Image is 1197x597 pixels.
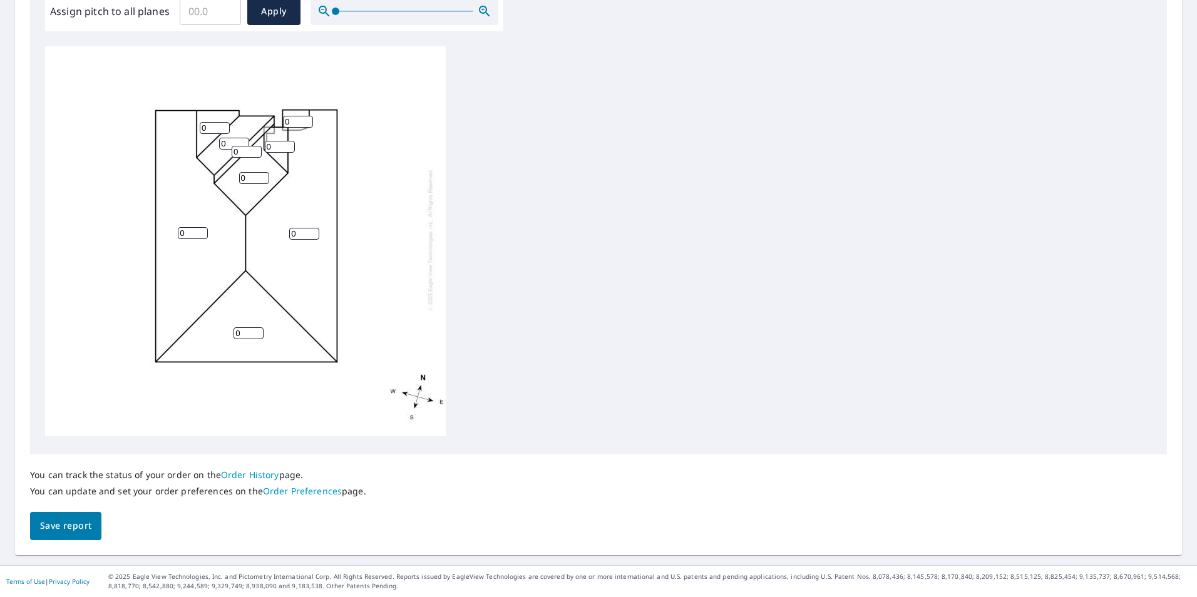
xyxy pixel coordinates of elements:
a: Terms of Use [6,577,45,586]
a: Privacy Policy [49,577,90,586]
p: © 2025 Eagle View Technologies, Inc. and Pictometry International Corp. All Rights Reserved. Repo... [108,572,1191,591]
button: Save report [30,512,101,540]
a: Order Preferences [263,485,342,497]
p: | [6,578,90,585]
span: Apply [257,4,290,19]
a: Order History [221,469,279,481]
p: You can track the status of your order on the page. [30,469,366,481]
span: Save report [40,518,91,534]
p: You can update and set your order preferences on the page. [30,486,366,497]
label: Assign pitch to all planes [50,4,170,19]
